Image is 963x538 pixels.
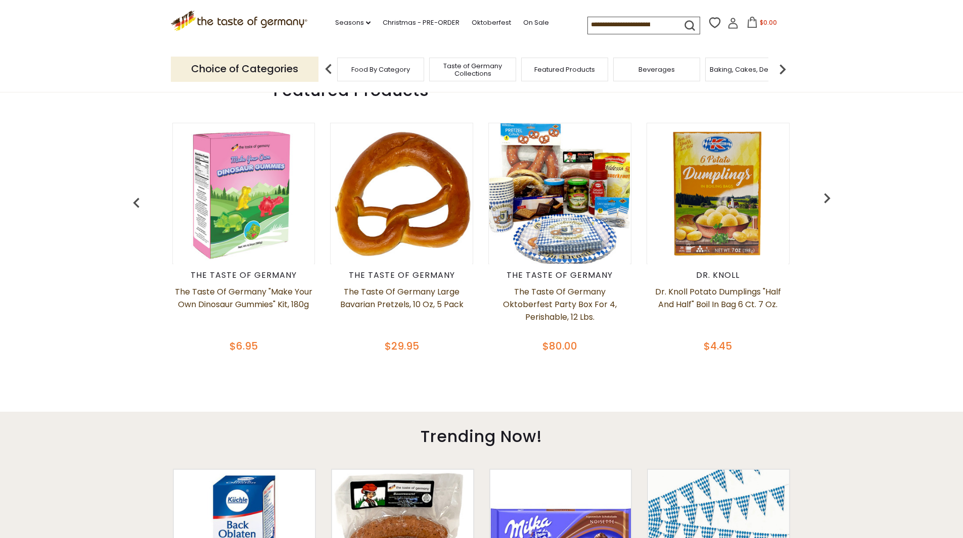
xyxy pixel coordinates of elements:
a: Seasons [335,17,371,28]
a: Featured Products [534,66,595,73]
a: Food By Category [351,66,410,73]
img: The Taste of Germany Oktoberfest Party Box for 4, Perishable, 12 lbs. [489,123,630,264]
div: The Taste of Germany [172,270,315,280]
button: $0.00 [741,17,784,32]
div: The Taste of Germany [330,270,473,280]
img: The Taste of Germany [173,123,314,264]
a: Beverages [638,66,675,73]
a: Taste of Germany Collections [432,62,513,77]
img: The Taste of Germany Large Bavarian Pretzels, 10 oz, 5 pack [332,123,472,264]
img: Dr. Knoll Potato Dumplings [648,123,788,264]
img: previous arrow [817,188,837,208]
img: next arrow [772,59,793,79]
div: The Taste of Germany [488,270,631,280]
div: $6.95 [172,338,315,354]
div: Trending Now! [130,412,833,456]
a: Dr. Knoll Potato Dumplings "Half and Half" Boil in Bag 6 ct. 7 oz. [647,285,790,336]
a: On Sale [523,17,549,28]
a: Christmas - PRE-ORDER [383,17,460,28]
a: The Taste of Germany Oktoberfest Party Box for 4, Perishable, 12 lbs. [488,285,631,336]
a: The Taste of Germany Large Bavarian Pretzels, 10 oz, 5 pack [330,285,473,336]
img: previous arrow [318,59,339,79]
div: $4.45 [647,338,790,354]
a: Oktoberfest [472,17,511,28]
a: Baking, Cakes, Desserts [710,66,788,73]
div: $80.00 [488,338,631,354]
p: Choice of Categories [171,57,318,81]
img: previous arrow [126,193,147,213]
div: $29.95 [330,338,473,354]
span: $0.00 [760,18,777,27]
a: The Taste of Germany "Make Your Own Dinosaur Gummies" Kit, 180g [172,285,315,336]
div: Dr. Knoll [647,270,790,280]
